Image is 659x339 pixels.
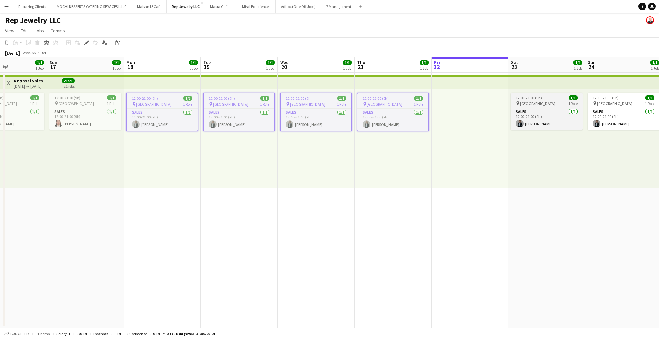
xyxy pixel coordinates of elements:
[597,101,632,106] span: [GEOGRAPHIC_DATA]
[568,101,578,106] span: 1 Role
[511,108,583,130] app-card-role: Sales1/112:00-21:00 (9h)[PERSON_NAME]
[209,96,235,101] span: 12:00-21:00 (9h)
[337,102,346,107] span: 1 Role
[5,50,20,56] div: [DATE]
[14,84,43,89] div: [DATE] → [DATE]
[13,0,51,13] button: Recurring Clients
[280,93,352,131] app-job-card: 12:00-21:00 (9h)1/1 [GEOGRAPHIC_DATA]1 RoleSales1/112:00-21:00 (9h)[PERSON_NAME]
[35,66,44,71] div: 1 Job
[64,83,75,89] div: 21 jobs
[646,16,654,24] app-user-avatar: Houssam Hussein
[343,60,352,65] span: 1/1
[357,93,429,131] app-job-card: 12:00-21:00 (9h)1/1 [GEOGRAPHIC_DATA]1 RoleSales1/112:00-21:00 (9h)[PERSON_NAME]
[237,0,276,13] button: Miral Experiences
[414,102,423,107] span: 1 Role
[5,28,14,33] span: View
[266,66,274,71] div: 1 Job
[276,0,321,13] button: Adhoc (One Off Jobs)
[189,66,198,71] div: 1 Job
[321,0,357,13] button: 7 Management
[3,26,17,35] a: View
[51,28,65,33] span: Comms
[30,101,39,106] span: 1 Role
[204,109,274,131] app-card-role: Sales1/112:00-21:00 (9h)[PERSON_NAME]
[112,60,121,65] span: 1/1
[49,93,121,130] app-job-card: 12:00-21:00 (9h)1/1 [GEOGRAPHIC_DATA]1 RoleSales1/112:00-21:00 (9h)[PERSON_NAME]
[281,109,351,131] app-card-role: Sales1/112:00-21:00 (9h)[PERSON_NAME]
[357,60,365,65] span: Thu
[49,108,121,130] app-card-role: Sales1/112:00-21:00 (9h)[PERSON_NAME]
[363,96,389,101] span: 12:00-21:00 (9h)
[279,63,289,71] span: 20
[132,96,158,101] span: 12:00-21:00 (9h)
[107,95,116,100] span: 1/1
[183,96,192,101] span: 1/1
[40,50,46,55] div: +04
[290,102,325,107] span: [GEOGRAPHIC_DATA]
[183,102,192,107] span: 1 Role
[213,102,248,107] span: [GEOGRAPHIC_DATA]
[3,330,30,337] button: Budgeted
[51,0,132,13] button: MOCHI DESSERTS CATERING SERVICES L.L.C
[587,63,596,71] span: 24
[645,95,654,100] span: 1/1
[569,95,578,100] span: 1/1
[35,60,44,65] span: 1/1
[30,95,39,100] span: 1/1
[574,66,582,71] div: 1 Job
[588,60,596,65] span: Sun
[112,66,121,71] div: 1 Job
[433,63,440,71] span: 22
[260,96,269,101] span: 1/1
[126,93,198,131] app-job-card: 12:00-21:00 (9h)1/1 [GEOGRAPHIC_DATA]1 RoleSales1/112:00-21:00 (9h)[PERSON_NAME]
[107,101,116,106] span: 1 Role
[203,93,275,131] app-job-card: 12:00-21:00 (9h)1/1 [GEOGRAPHIC_DATA]1 RoleSales1/112:00-21:00 (9h)[PERSON_NAME]
[21,28,28,33] span: Edit
[34,28,44,33] span: Jobs
[126,60,135,65] span: Mon
[337,96,346,101] span: 1/1
[357,109,428,131] app-card-role: Sales1/112:00-21:00 (9h)[PERSON_NAME]
[32,26,47,35] a: Jobs
[56,331,217,336] div: Salary 1 080.00 DH + Expenses 0.00 DH + Subsistence 0.00 DH =
[165,331,217,336] span: Total Budgeted 1 080.00 DH
[516,95,542,100] span: 12:00-21:00 (9h)
[511,93,583,130] app-job-card: 12:00-21:00 (9h)1/1 [GEOGRAPHIC_DATA]1 RoleSales1/112:00-21:00 (9h)[PERSON_NAME]
[203,60,211,65] span: Tue
[49,63,57,71] span: 17
[343,66,351,71] div: 1 Job
[510,63,518,71] span: 23
[62,78,75,83] span: 21/21
[10,332,29,336] span: Budgeted
[48,26,68,35] a: Comms
[420,66,428,71] div: 1 Job
[356,63,365,71] span: 21
[189,60,198,65] span: 1/1
[167,0,205,13] button: Rep Jewelry LLC
[14,78,43,84] h3: Repossi Sales
[202,63,211,71] span: 19
[520,101,555,106] span: [GEOGRAPHIC_DATA]
[18,26,31,35] a: Edit
[21,50,37,55] span: Week 33
[420,60,429,65] span: 1/1
[266,60,275,65] span: 1/1
[645,101,654,106] span: 1 Role
[593,95,619,100] span: 12:00-21:00 (9h)
[125,63,135,71] span: 18
[136,102,172,107] span: [GEOGRAPHIC_DATA]
[367,102,402,107] span: [GEOGRAPHIC_DATA]
[280,60,289,65] span: Wed
[5,15,61,25] h1: Rep Jewelry LLC
[434,60,440,65] span: Fri
[127,109,198,131] app-card-role: Sales1/112:00-21:00 (9h)[PERSON_NAME]
[573,60,582,65] span: 1/1
[260,102,269,107] span: 1 Role
[205,0,237,13] button: Masra Coffee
